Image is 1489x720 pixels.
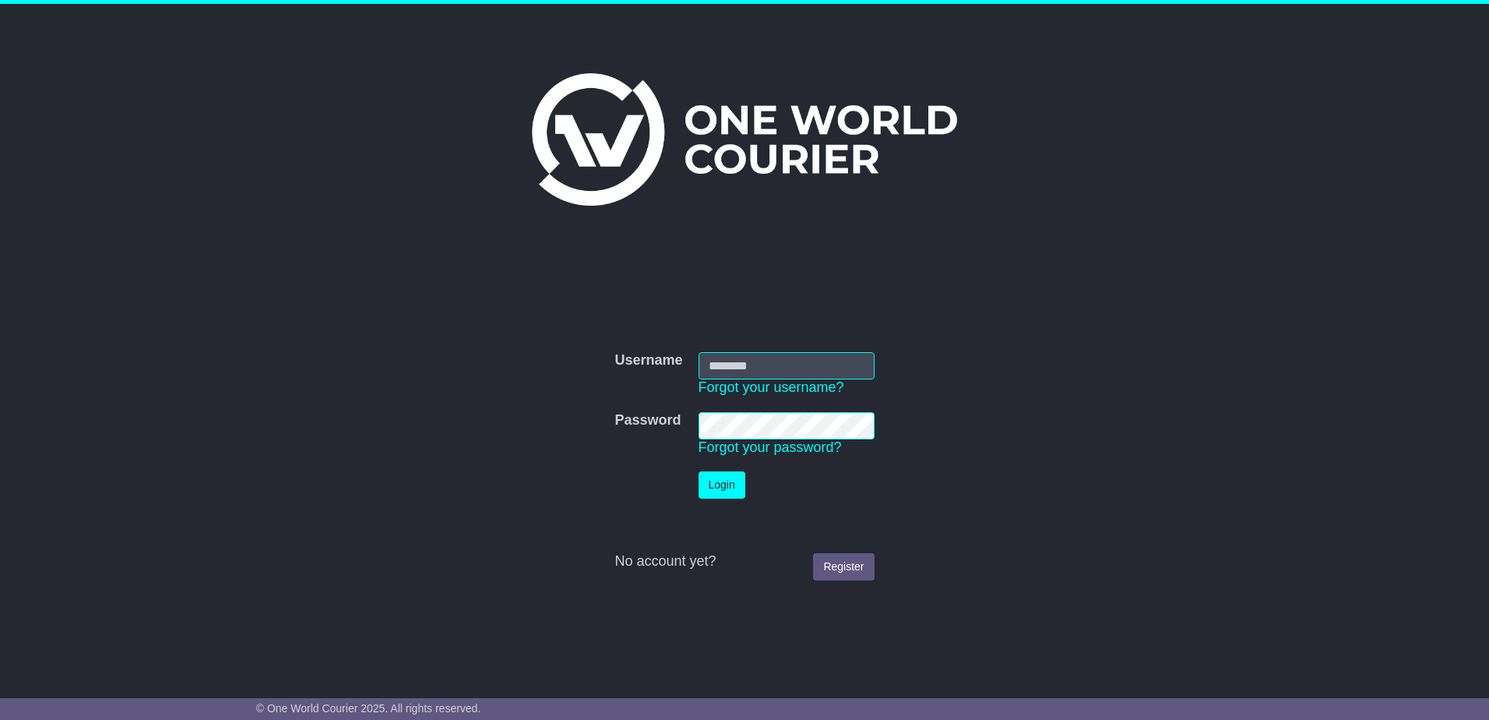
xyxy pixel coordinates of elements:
button: Login [699,471,745,499]
span: © One World Courier 2025. All rights reserved. [256,702,481,715]
a: Forgot your username? [699,379,844,395]
a: Register [813,553,874,581]
a: Forgot your password? [699,439,842,455]
label: Username [614,352,682,369]
label: Password [614,412,681,429]
img: One World [532,73,957,206]
div: No account yet? [614,553,874,570]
